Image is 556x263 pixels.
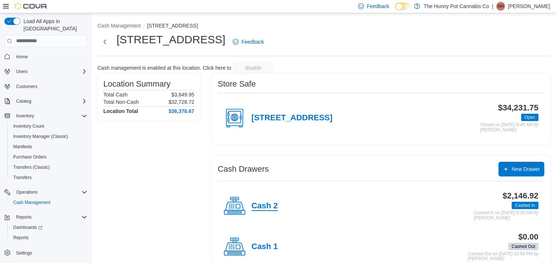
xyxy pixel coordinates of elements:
span: Reports [13,213,87,222]
h4: Cash 1 [251,242,278,252]
span: Reports [10,233,87,242]
span: Transfers (Classic) [13,164,50,170]
span: Catalog [13,97,87,106]
button: Catalog [1,96,90,106]
span: Users [16,69,27,74]
span: Catalog [16,98,31,104]
button: Users [13,67,30,76]
button: Reports [1,212,90,222]
button: Inventory Count [7,121,90,131]
span: Inventory [16,113,34,119]
button: Manifests [7,142,90,152]
h4: $36,378.67 [169,108,194,114]
span: Cash Management [10,198,87,207]
button: Inventory [1,111,90,121]
span: Transfers (Classic) [10,163,87,172]
a: Settings [13,249,35,257]
span: Settings [16,250,32,256]
button: Settings [1,247,90,258]
span: Cashed In [515,202,535,209]
span: Dark Mode [395,10,395,11]
span: Customers [16,84,37,90]
a: Manifests [10,142,35,151]
button: disable [233,62,274,74]
a: Dashboards [7,222,90,233]
span: Cashed In [512,202,538,209]
h4: Cash 2 [251,201,278,211]
span: Operations [16,189,38,195]
span: Operations [13,188,87,197]
span: Feedback [242,38,264,45]
a: Inventory Count [10,122,47,131]
span: Reports [16,214,32,220]
h3: $0.00 [518,233,538,241]
span: Manifests [10,142,87,151]
a: Home [13,52,31,61]
p: Closed on [DATE] 9:40 AM by [PERSON_NAME] [480,123,538,132]
p: Cash management is enabled at this location. Click here to [97,65,231,71]
a: Cash Management [10,198,53,207]
span: Dashboards [13,224,43,230]
span: Purchase Orders [13,154,47,160]
span: Home [16,54,28,60]
span: Open [521,114,538,121]
h3: Location Summary [103,80,170,88]
a: Purchase Orders [10,153,49,161]
button: Purchase Orders [7,152,90,162]
span: Inventory Count [10,122,87,131]
span: Purchase Orders [10,153,87,161]
div: Amy Hall [496,2,505,11]
button: Reports [7,233,90,243]
button: Cash Management [7,197,90,208]
span: Settings [13,248,87,257]
button: Inventory [13,112,37,120]
span: Cash Management [13,200,50,205]
a: Transfers (Classic) [10,163,53,172]
a: Feedback [230,34,267,49]
span: Customers [13,82,87,91]
h6: Total Cash [103,92,128,98]
span: Cashed Out [512,243,535,250]
span: disable [245,64,261,72]
input: Dark Mode [395,3,410,10]
h4: [STREET_ADDRESS] [251,113,332,123]
p: Cashed In on [DATE] 8:30 AM by [PERSON_NAME] [474,211,538,220]
span: Reports [13,235,29,241]
h6: Total Non-Cash [103,99,139,105]
p: [PERSON_NAME] [508,2,550,11]
span: Transfers [10,173,87,182]
button: Operations [13,188,41,197]
button: Transfers [7,172,90,183]
h1: [STREET_ADDRESS] [117,32,225,47]
button: New Drawer [498,162,544,176]
h3: $34,231.75 [498,103,538,112]
button: Inventory Manager (Classic) [7,131,90,142]
p: Cashed Out on [DATE] 10:54 PM by [PERSON_NAME] [468,252,538,262]
h4: Location Total [103,108,138,114]
span: Dashboards [10,223,87,232]
p: The Hunny Pot Cannabis Co [424,2,489,11]
span: Transfers [13,175,32,180]
span: Cashed Out [508,243,538,250]
a: Transfers [10,173,34,182]
span: Inventory Manager (Classic) [13,134,68,139]
span: Load All Apps in [GEOGRAPHIC_DATA] [21,18,87,32]
img: Cova [15,3,48,10]
h3: Cash Drawers [218,165,269,173]
button: [STREET_ADDRESS] [147,23,198,29]
p: $3,649.95 [172,92,194,98]
span: Home [13,52,87,61]
span: Manifests [13,144,32,150]
h3: $2,146.92 [502,191,538,200]
button: Users [1,66,90,77]
p: | [492,2,493,11]
h3: Store Safe [218,80,256,88]
button: Next [97,34,112,49]
span: Inventory Manager (Classic) [10,132,87,141]
span: Inventory [13,112,87,120]
a: Reports [10,233,32,242]
span: Inventory Count [13,123,44,129]
p: $32,728.72 [169,99,194,105]
a: Dashboards [10,223,45,232]
a: Inventory Manager (Classic) [10,132,71,141]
